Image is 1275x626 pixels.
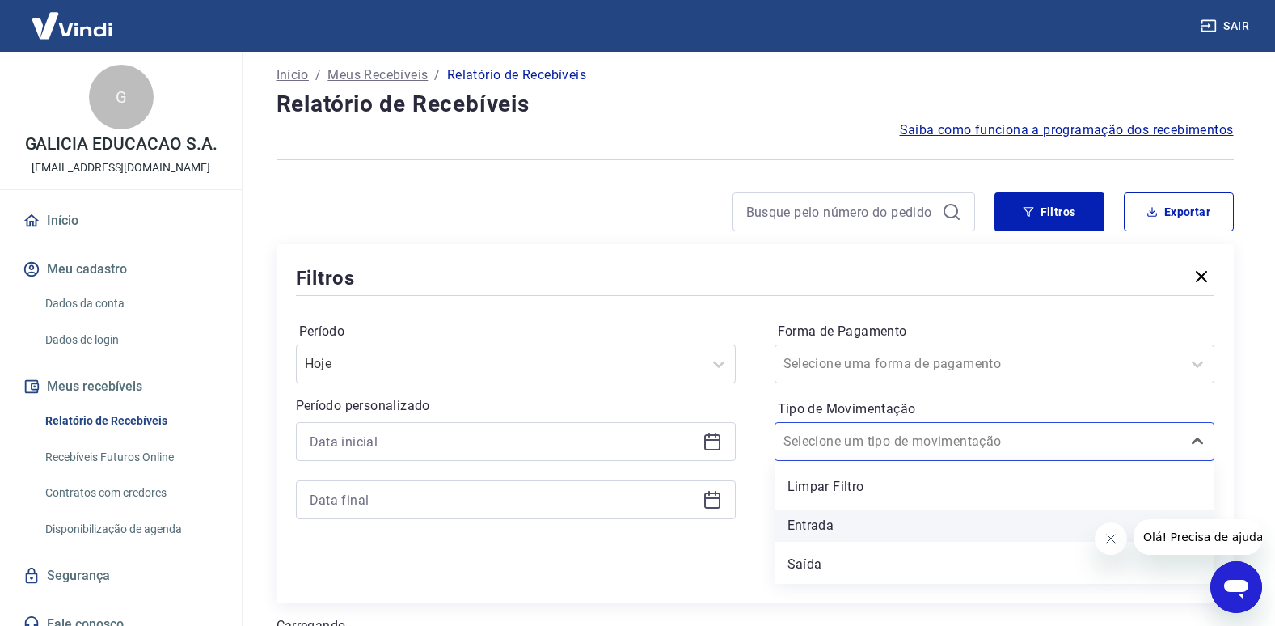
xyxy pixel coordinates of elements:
label: Período [299,322,732,341]
p: GALICIA EDUCACAO S.A. [25,136,217,153]
button: Sair [1197,11,1256,41]
a: Disponibilização de agenda [39,513,222,546]
p: Relatório de Recebíveis [447,66,586,85]
p: / [315,66,321,85]
p: Período personalizado [296,396,736,416]
a: Contratos com credores [39,476,222,510]
span: Olá! Precisa de ajuda? [10,11,136,24]
iframe: Fechar mensagem [1095,522,1127,555]
a: Relatório de Recebíveis [39,404,222,438]
input: Data final [310,488,696,512]
p: / [434,66,440,85]
iframe: Botão para abrir a janela de mensagens [1210,561,1262,613]
img: Vindi [19,1,125,50]
button: Meu cadastro [19,252,222,287]
button: Filtros [994,192,1104,231]
div: G [89,65,154,129]
a: Recebíveis Futuros Online [39,441,222,474]
button: Exportar [1124,192,1234,231]
a: Meus Recebíveis [327,66,428,85]
a: Saiba como funciona a programação dos recebimentos [900,121,1234,140]
button: Meus recebíveis [19,369,222,404]
p: [EMAIL_ADDRESS][DOMAIN_NAME] [32,159,210,176]
h4: Relatório de Recebíveis [277,88,1234,121]
a: Dados de login [39,324,222,357]
input: Data inicial [310,429,696,454]
a: Início [277,66,309,85]
a: Início [19,203,222,239]
div: Entrada [775,510,1214,542]
a: Segurança [19,558,222,594]
a: Dados da conta [39,287,222,320]
label: Tipo de Movimentação [778,400,1211,419]
h5: Filtros [296,265,356,291]
input: Busque pelo número do pedido [746,200,935,224]
label: Forma de Pagamento [778,322,1211,341]
iframe: Mensagem da empresa [1134,519,1262,555]
div: Limpar Filtro [775,471,1214,503]
div: Saída [775,548,1214,581]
